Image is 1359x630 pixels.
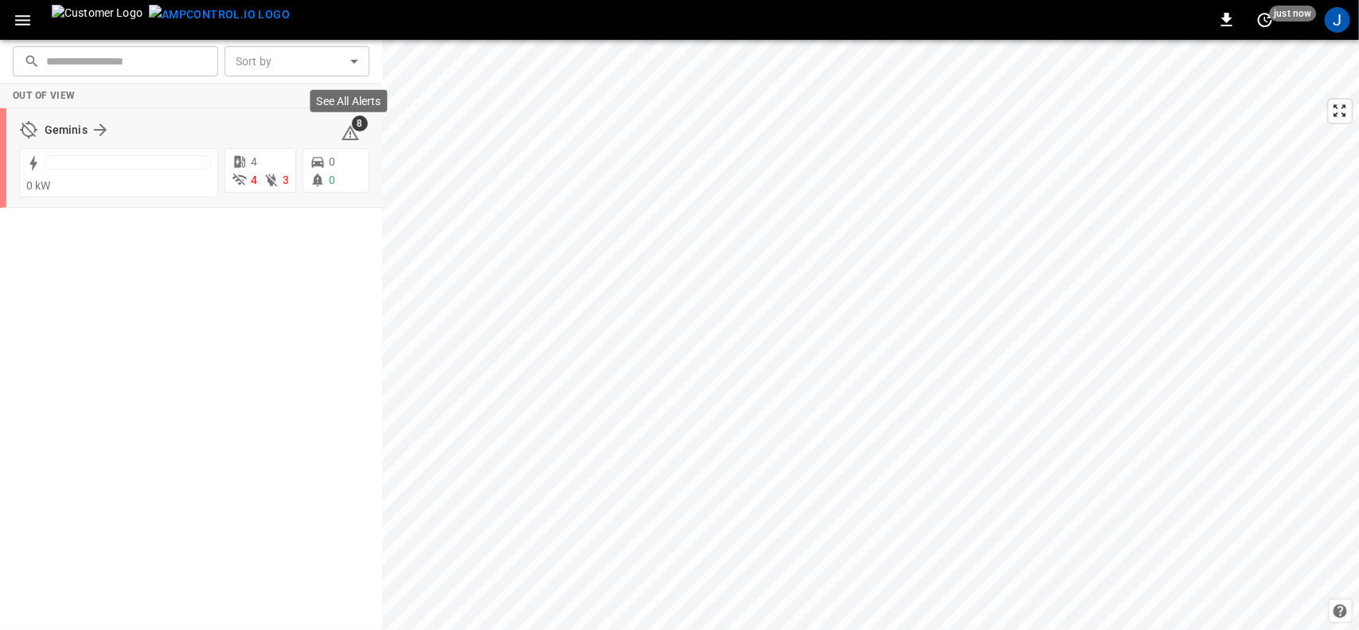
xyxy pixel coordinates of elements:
img: Customer Logo [52,5,143,35]
button: set refresh interval [1252,7,1278,33]
strong: Out of View [13,90,75,101]
span: 0 [329,155,335,168]
img: ampcontrol.io logo [149,5,290,25]
span: 4 [251,155,257,168]
div: profile-icon [1325,7,1350,33]
span: 0 [329,174,335,186]
p: See All Alerts [317,93,381,109]
span: 3 [283,174,289,186]
span: just now [1270,6,1317,22]
span: 0 kW [26,179,51,192]
h6: Geminis [45,122,88,139]
span: 8 [352,115,368,131]
span: 4 [251,174,257,186]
